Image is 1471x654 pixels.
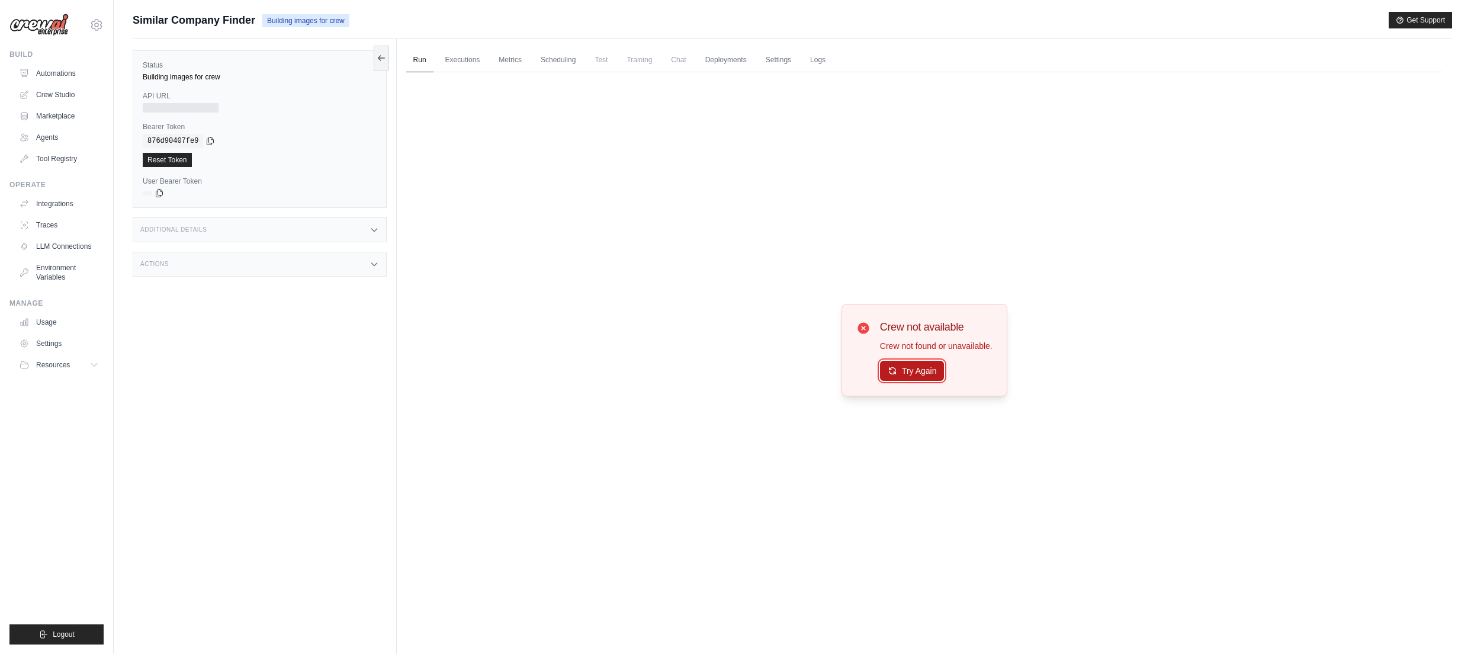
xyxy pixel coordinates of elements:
a: Deployments [698,48,754,73]
a: Settings [14,334,104,353]
div: Build [9,50,104,59]
label: Bearer Token [143,122,377,132]
span: Chat is not available until the deployment is complete [664,48,693,72]
a: Agents [14,128,104,147]
a: Usage [14,313,104,332]
a: Integrations [14,194,104,213]
a: Metrics [492,48,529,73]
code: 876d90407fe9 [143,134,203,148]
span: Similar Company Finder [133,12,255,28]
a: Marketplace [14,107,104,126]
img: Logo [9,14,69,36]
h3: Crew not available [880,319,993,335]
a: Scheduling [534,48,583,73]
label: User Bearer Token [143,177,377,186]
span: Logout [53,630,75,639]
span: Test [587,48,615,72]
span: Building images for crew [262,14,349,27]
h3: Actions [140,261,169,268]
p: Crew not found or unavailable. [880,340,993,352]
a: Environment Variables [14,258,104,287]
button: Get Support [1389,12,1452,28]
iframe: Chat Widget [1412,597,1471,654]
h3: Additional Details [140,226,207,233]
div: Building images for crew [143,72,377,82]
a: Executions [438,48,487,73]
a: Logs [803,48,833,73]
button: Logout [9,624,104,645]
span: Training is not available until the deployment is complete [619,48,659,72]
button: Resources [14,355,104,374]
a: Tool Registry [14,149,104,168]
a: Traces [14,216,104,235]
button: Try Again [880,361,945,381]
a: Crew Studio [14,85,104,104]
a: Automations [14,64,104,83]
span: Resources [36,360,70,370]
div: Operate [9,180,104,190]
a: LLM Connections [14,237,104,256]
div: Manage [9,299,104,308]
a: Run [406,48,433,73]
a: Settings [759,48,798,73]
label: Status [143,60,377,70]
a: Reset Token [143,153,192,167]
label: API URL [143,91,377,101]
